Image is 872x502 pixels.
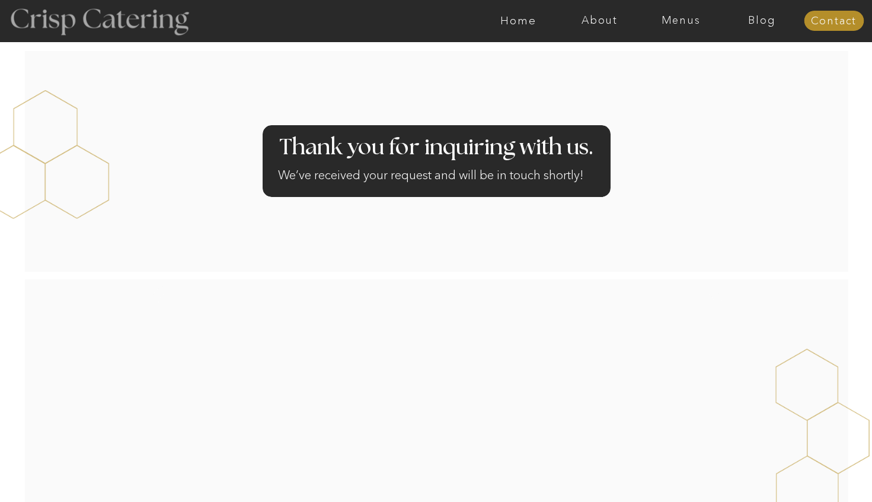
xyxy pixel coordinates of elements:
a: Home [478,15,559,27]
h2: We’ve received your request and will be in touch shortly! [278,166,595,189]
a: Menus [640,15,721,27]
a: Blog [721,15,803,27]
h2: Thank you for inquiring with us. [277,136,595,160]
a: About [559,15,640,27]
a: Contact [804,15,864,27]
